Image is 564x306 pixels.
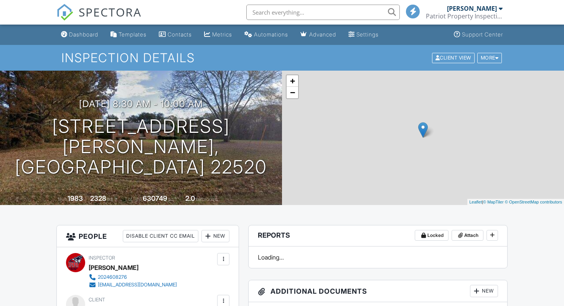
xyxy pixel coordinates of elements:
[12,116,270,177] h1: [STREET_ADDRESS] [PERSON_NAME], [GEOGRAPHIC_DATA] 22520
[89,273,177,281] a: 2024608276
[119,31,147,38] div: Templates
[79,4,142,20] span: SPECTORA
[447,5,497,12] div: [PERSON_NAME]
[89,255,115,261] span: Inspector
[212,31,232,38] div: Metrics
[356,31,379,38] div: Settings
[123,230,198,242] div: Disable Client CC Email
[254,31,288,38] div: Automations
[89,262,139,273] div: [PERSON_NAME]
[469,200,482,204] a: Leaflet
[89,281,177,289] a: [EMAIL_ADDRESS][DOMAIN_NAME]
[297,28,339,42] a: Advanced
[58,28,101,42] a: Dashboard
[89,297,105,303] span: Client
[56,4,73,21] img: The Best Home Inspection Software - Spectora
[156,28,195,42] a: Contacts
[58,196,66,202] span: Built
[470,285,498,297] div: New
[477,53,502,63] div: More
[201,28,235,42] a: Metrics
[287,87,298,98] a: Zoom out
[168,31,192,38] div: Contacts
[241,28,291,42] a: Automations (Basic)
[246,5,400,20] input: Search everything...
[61,51,503,65] h1: Inspection Details
[57,225,239,247] h3: People
[56,10,142,26] a: SPECTORA
[168,196,178,202] span: sq.ft.
[505,200,562,204] a: © OpenStreetMap contributors
[462,31,503,38] div: Support Center
[309,31,336,38] div: Advanced
[143,194,167,202] div: 630749
[201,230,229,242] div: New
[287,75,298,87] a: Zoom in
[107,196,118,202] span: sq. ft.
[98,274,127,280] div: 2024608276
[90,194,106,202] div: 2328
[125,196,142,202] span: Lot Size
[185,194,195,202] div: 2.0
[107,28,150,42] a: Templates
[467,199,564,205] div: |
[68,194,83,202] div: 1983
[431,55,477,60] a: Client View
[345,28,382,42] a: Settings
[432,53,475,63] div: Client View
[98,282,177,288] div: [EMAIL_ADDRESS][DOMAIN_NAME]
[483,200,504,204] a: © MapTiler
[451,28,506,42] a: Support Center
[426,12,503,20] div: Patriot Property Inspections
[79,99,203,109] h3: [DATE] 8:30 am - 10:00 am
[196,196,218,202] span: bathrooms
[69,31,98,38] div: Dashboard
[249,280,507,302] h3: Additional Documents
